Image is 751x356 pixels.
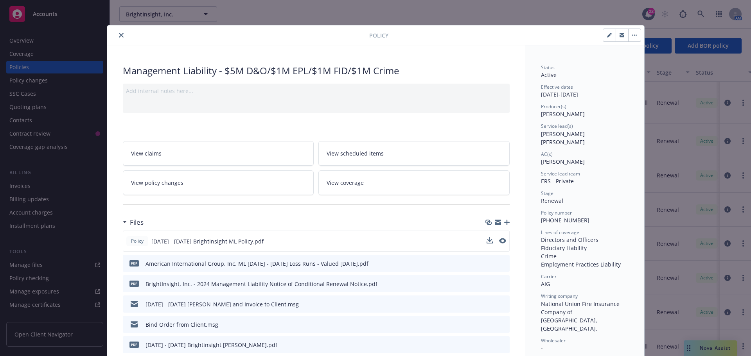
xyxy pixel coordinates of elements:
button: preview file [499,237,506,245]
div: [DATE] - [DATE] [PERSON_NAME] and Invoice to Client.msg [146,300,299,308]
div: Fiduciary Liability [541,244,629,252]
span: Producer(s) [541,103,566,110]
a: View policy changes [123,170,314,195]
span: [PHONE_NUMBER] [541,216,589,224]
span: View coverage [327,179,364,187]
div: Employment Practices Liability [541,260,629,268]
span: Policy [129,238,145,245]
span: [PERSON_NAME] [PERSON_NAME] [541,130,586,146]
span: Active [541,71,557,79]
button: download file [487,320,493,329]
button: preview file [499,259,507,268]
button: preview file [499,280,507,288]
button: download file [487,341,493,349]
span: Stage [541,190,553,197]
span: Service lead team [541,170,580,177]
span: Wholesaler [541,337,566,344]
button: preview file [499,341,507,349]
span: View scheduled items [327,149,384,157]
span: Policy [369,31,388,39]
a: View coverage [318,170,510,195]
span: Effective dates [541,84,573,90]
span: Service lead(s) [541,123,573,129]
button: download file [487,237,493,245]
span: [PERSON_NAME] [541,158,585,165]
div: [DATE] - [DATE] [541,84,629,98]
a: View scheduled items [318,141,510,166]
span: National Union Fire Insurance Company of [GEOGRAPHIC_DATA], [GEOGRAPHIC_DATA]. [541,300,621,332]
span: [PERSON_NAME] [541,110,585,118]
button: close [117,30,126,40]
span: View policy changes [131,179,183,187]
div: Files [123,217,144,227]
button: preview file [499,238,506,243]
span: View claims [131,149,162,157]
div: Management Liability - $5M D&O/$1M EPL/$1M FID/$1M Crime [123,64,510,77]
span: AIG [541,280,550,288]
span: pdf [129,342,139,347]
button: download file [487,259,493,268]
span: Policy number [541,209,572,216]
span: Carrier [541,273,557,280]
span: [DATE] - [DATE] Brightinsight ML Policy.pdf [151,237,264,245]
div: Directors and Officers [541,236,629,244]
button: download file [487,300,493,308]
span: pdf [129,260,139,266]
button: preview file [499,320,507,329]
span: Lines of coverage [541,229,579,236]
span: pdf [129,281,139,286]
span: AC(s) [541,151,553,157]
span: Renewal [541,197,563,204]
div: Add internal notes here... [126,87,507,95]
div: American International Group, Inc. ML [DATE] - [DATE] Loss Runs - Valued [DATE].pdf [146,259,368,268]
div: BrightInsight, Inc. - 2024 Management Liability Notice of Conditional Renewal Notice.pdf [146,280,377,288]
span: ERS - Private [541,177,574,185]
div: Crime [541,252,629,260]
div: [DATE] - [DATE] Brightinsight [PERSON_NAME].pdf [146,341,277,349]
button: preview file [499,300,507,308]
a: View claims [123,141,314,166]
button: download file [487,280,493,288]
h3: Files [130,217,144,227]
button: download file [487,237,493,243]
div: Bind Order from Client.msg [146,320,218,329]
span: Writing company [541,293,578,299]
span: - [541,344,543,352]
span: Status [541,64,555,71]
